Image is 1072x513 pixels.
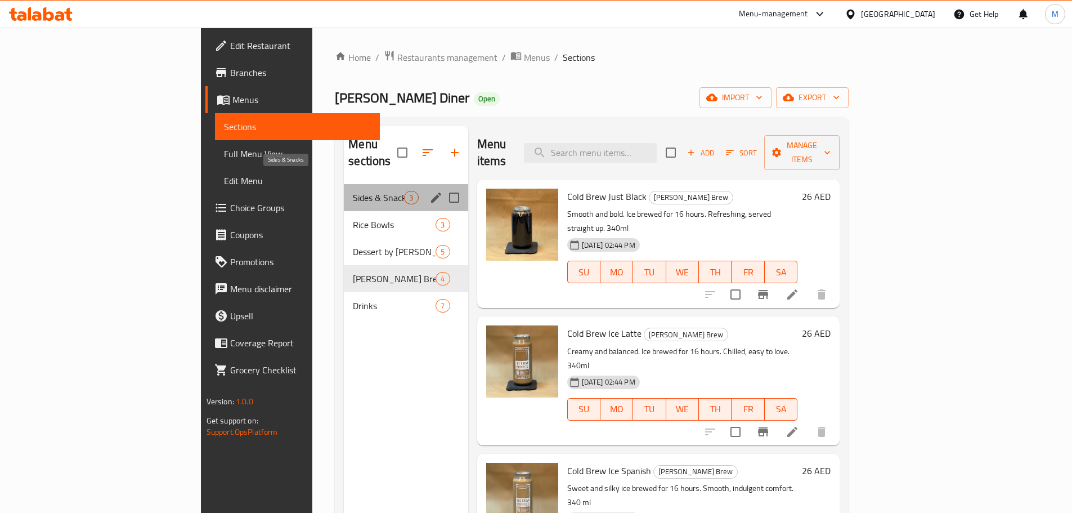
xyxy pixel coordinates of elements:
a: Menu disclaimer [205,275,380,302]
button: Branch-specific-item [750,418,777,445]
a: Coupons [205,221,380,248]
div: [PERSON_NAME] Brew4 [344,265,468,292]
button: WE [666,398,699,421]
a: Edit Restaurant [205,32,380,59]
div: items [404,191,418,204]
div: items [436,218,450,231]
span: Sort items [719,144,764,162]
button: Add section [441,139,468,166]
span: FR [736,264,760,280]
span: 7 [436,301,449,311]
a: Promotions [205,248,380,275]
span: Restaurants management [397,51,497,64]
span: [PERSON_NAME] Diner [335,85,469,110]
button: delete [808,418,835,445]
p: Smooth and bold. Ice brewed for 16 hours. Refreshing, served straight up. 340ml [567,207,798,235]
a: Menus [510,50,550,65]
button: SU [567,261,600,283]
div: items [436,245,450,258]
a: Edit Menu [215,167,380,194]
span: [PERSON_NAME] Brew [644,328,728,341]
a: Support.OpsPlatform [207,425,278,439]
span: export [785,91,840,105]
span: Sides & Snacks [353,191,404,204]
div: Dessert by Zoha [353,245,436,258]
span: TH [703,401,727,417]
span: Drinks [353,299,436,313]
li: / [554,51,558,64]
button: SA [765,261,797,283]
span: Add [685,146,716,159]
span: Sections [563,51,595,64]
span: Edit Restaurant [230,39,371,52]
span: Full Menu View [224,147,371,160]
span: Cold Brew Just Black [567,188,647,205]
button: edit [428,189,445,206]
a: Edit menu item [786,425,799,439]
span: Cold Brew Ice Spanish [567,462,651,479]
span: TH [703,264,727,280]
button: TU [633,261,666,283]
a: Grocery Checklist [205,356,380,383]
span: 1.0.0 [236,394,253,409]
a: Choice Groups [205,194,380,221]
a: Restaurants management [384,50,497,65]
button: SU [567,398,600,421]
span: MO [605,401,629,417]
div: [GEOGRAPHIC_DATA] [861,8,935,20]
button: TU [633,398,666,421]
span: Sections [224,120,371,133]
span: Choice Groups [230,201,371,215]
span: Upsell [230,309,371,323]
button: Manage items [764,135,840,170]
span: SA [769,264,793,280]
span: TU [638,401,661,417]
div: Menu-management [739,7,808,21]
span: Promotions [230,255,371,269]
div: Dessert by [PERSON_NAME]5 [344,238,468,265]
span: Select to update [724,420,747,444]
span: 4 [436,274,449,284]
span: FR [736,401,760,417]
button: SA [765,398,797,421]
button: FR [732,261,764,283]
span: 5 [436,247,449,257]
span: M [1052,8,1058,20]
p: Creamy and balanced. Ice brewed for 16 hours. Chilled, easy to love. 340ml [567,345,798,373]
span: [PERSON_NAME] Brew [654,465,737,478]
img: Cold Brew Ice Latte [486,325,558,398]
div: Open [474,92,500,106]
div: items [436,272,450,286]
a: Sections [215,113,380,140]
a: Coverage Report [205,329,380,356]
a: Edit menu item [786,288,799,301]
img: Cold Brew Just Black [486,189,558,261]
div: Big Ali Brew [653,465,738,479]
button: MO [600,261,633,283]
span: Edit Menu [224,174,371,188]
span: Sort [726,146,757,159]
div: Big Ali Brew [353,272,436,286]
nav: breadcrumb [335,50,849,65]
span: Cold Brew Ice Latte [567,325,642,342]
span: Add item [683,144,719,162]
h2: Menu items [477,136,511,169]
button: TH [699,398,732,421]
button: Sort [723,144,760,162]
span: Branches [230,66,371,79]
div: Rice Bowls3 [344,211,468,238]
span: WE [671,264,694,280]
span: Sort sections [414,139,441,166]
div: Drinks7 [344,292,468,319]
button: WE [666,261,699,283]
button: MO [600,398,633,421]
span: SA [769,401,793,417]
span: 3 [436,220,449,230]
span: SU [572,401,596,417]
span: Menu disclaimer [230,282,371,296]
span: Select to update [724,283,747,306]
span: Manage items [773,139,831,167]
span: Get support on: [207,413,258,428]
nav: Menu sections [344,180,468,324]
